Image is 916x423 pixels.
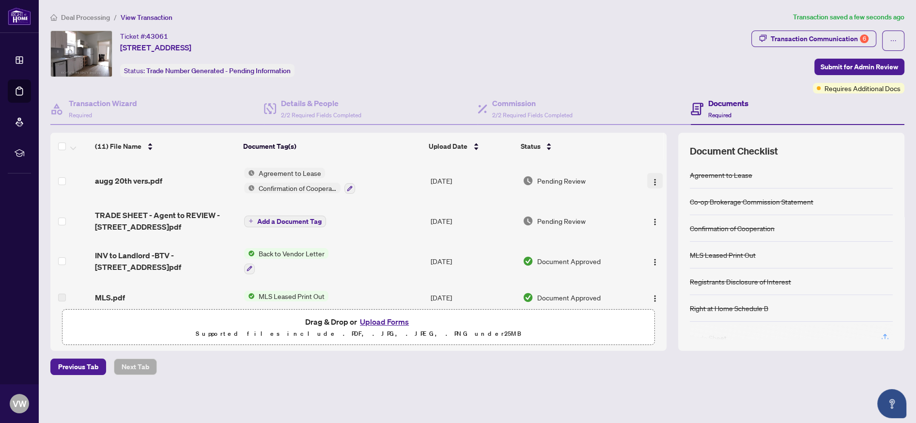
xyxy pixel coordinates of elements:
[62,310,654,345] span: Drag & Drop orUpload FormsSupported files include .PDF, .JPG, .JPEG, .PNG under25MB
[255,291,328,301] span: MLS Leased Print Out
[647,290,663,305] button: Logo
[244,168,255,178] img: Status Icon
[523,216,533,226] img: Document Status
[255,248,328,259] span: Back to Vendor Letter
[814,59,904,75] button: Submit for Admin Review
[427,240,519,282] td: [DATE]
[95,175,162,187] span: augg 20th vers.pdf
[51,31,112,77] img: IMG-C12165390_1.jpg
[537,175,586,186] span: Pending Review
[520,141,540,152] span: Status
[68,328,649,340] p: Supported files include .PDF, .JPG, .JPEG, .PNG under 25 MB
[146,32,168,41] span: 43061
[13,397,27,410] span: VW
[114,359,157,375] button: Next Tab
[690,276,791,287] div: Registrants Disclosure of Interest
[95,141,141,152] span: (11) File Name
[516,133,631,160] th: Status
[121,13,172,22] span: View Transaction
[244,248,255,259] img: Status Icon
[120,64,295,77] div: Status:
[427,202,519,240] td: [DATE]
[429,141,467,152] span: Upload Date
[8,7,31,25] img: logo
[708,111,731,119] span: Required
[244,168,355,194] button: Status IconAgreement to LeaseStatus IconConfirmation of Cooperation
[821,59,898,75] span: Submit for Admin Review
[651,295,659,302] img: Logo
[690,196,813,207] div: Co-op Brokerage Commission Statement
[690,170,752,180] div: Agreement to Lease
[537,292,601,303] span: Document Approved
[95,250,236,273] span: INV to Landlord -BTV - [STREET_ADDRESS]pdf
[114,12,117,23] li: /
[690,144,778,158] span: Document Checklist
[50,14,57,21] span: home
[425,133,516,160] th: Upload Date
[492,97,573,109] h4: Commission
[244,291,328,301] button: Status IconMLS Leased Print Out
[281,111,361,119] span: 2/2 Required Fields Completed
[651,178,659,186] img: Logo
[255,183,341,193] span: Confirmation of Cooperation
[69,97,137,109] h4: Transaction Wizard
[91,133,240,160] th: (11) File Name
[244,183,255,193] img: Status Icon
[146,66,291,75] span: Trade Number Generated - Pending Information
[244,291,255,301] img: Status Icon
[793,12,904,23] article: Transaction saved a few seconds ago
[537,256,601,266] span: Document Approved
[647,253,663,269] button: Logo
[257,218,322,225] span: Add a Document Tag
[690,223,775,234] div: Confirmation of Cooperation
[824,83,900,94] span: Requires Additional Docs
[537,216,586,226] span: Pending Review
[427,160,519,202] td: [DATE]
[690,303,768,313] div: Right at Home Schedule B
[877,389,906,418] button: Open asap
[244,215,326,227] button: Add a Document Tag
[647,173,663,188] button: Logo
[244,216,326,227] button: Add a Document Tag
[357,315,412,328] button: Upload Forms
[523,175,533,186] img: Document Status
[427,282,519,313] td: [DATE]
[651,258,659,266] img: Logo
[523,256,533,266] img: Document Status
[120,42,191,53] span: [STREET_ADDRESS]
[523,292,533,303] img: Document Status
[120,31,168,42] div: Ticket #:
[61,13,110,22] span: Deal Processing
[69,111,92,119] span: Required
[647,213,663,229] button: Logo
[50,359,106,375] button: Previous Tab
[58,359,98,375] span: Previous Tab
[239,133,425,160] th: Document Tag(s)
[708,97,748,109] h4: Documents
[248,219,253,223] span: plus
[492,111,573,119] span: 2/2 Required Fields Completed
[690,250,756,260] div: MLS Leased Print Out
[95,209,236,233] span: TRADE SHEET - Agent to REVIEW - [STREET_ADDRESS]pdf
[255,168,325,178] span: Agreement to Lease
[890,37,897,44] span: ellipsis
[860,34,869,43] div: 6
[244,248,328,274] button: Status IconBack to Vendor Letter
[651,218,659,226] img: Logo
[95,292,125,303] span: MLS.pdf
[771,31,869,47] div: Transaction Communication
[305,315,412,328] span: Drag & Drop or
[281,97,361,109] h4: Details & People
[751,31,876,47] button: Transaction Communication6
